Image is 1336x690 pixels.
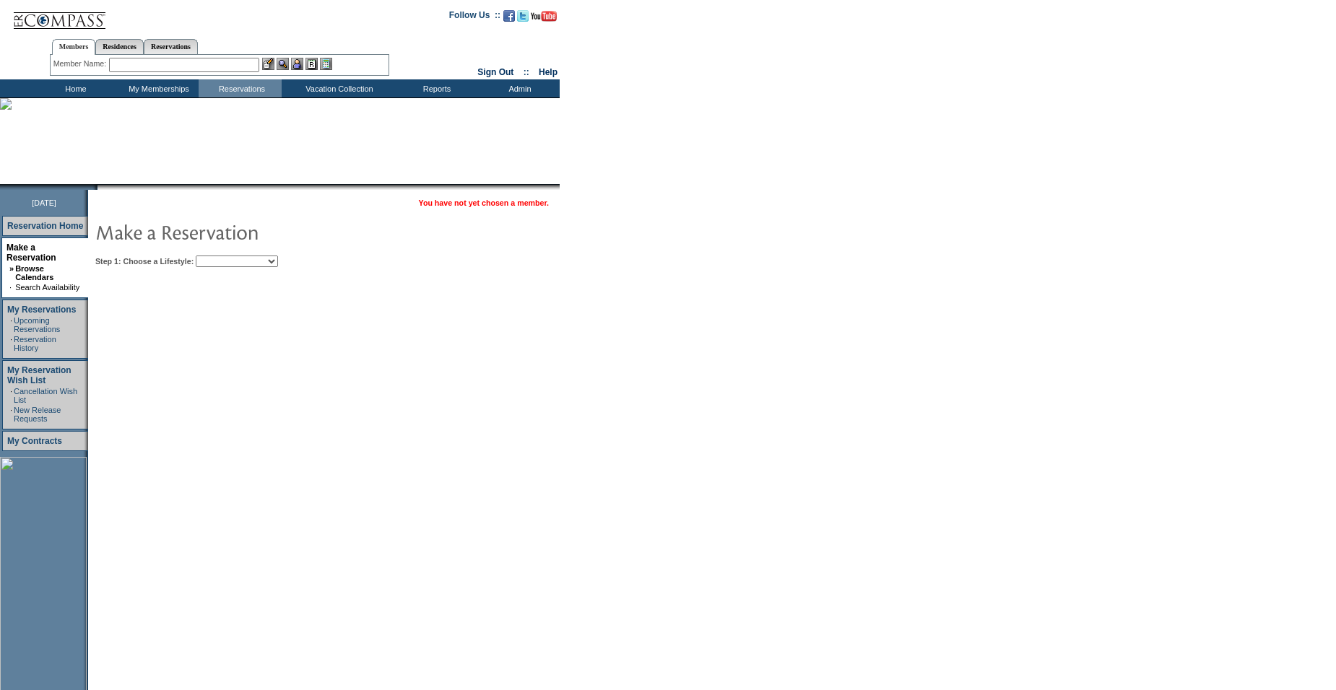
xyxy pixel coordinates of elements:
td: Follow Us :: [449,9,500,26]
a: Reservation Home [7,221,83,231]
a: Reservation History [14,335,56,352]
div: Member Name: [53,58,109,70]
a: Search Availability [15,283,79,292]
b: Step 1: Choose a Lifestyle: [95,257,194,266]
img: Impersonate [291,58,303,70]
img: b_edit.gif [262,58,274,70]
a: Make a Reservation [6,243,56,263]
a: Become our fan on Facebook [503,14,515,23]
img: Subscribe to our YouTube Channel [531,11,557,22]
a: Browse Calendars [15,264,53,281]
img: b_calculator.gif [320,58,332,70]
a: Sign Out [477,67,513,77]
td: Vacation Collection [282,79,394,97]
a: Cancellation Wish List [14,387,77,404]
a: My Reservation Wish List [7,365,71,385]
a: Members [52,39,96,55]
a: Residences [95,39,144,54]
img: View [277,58,289,70]
img: Become our fan on Facebook [503,10,515,22]
img: Reservations [305,58,318,70]
a: Upcoming Reservations [14,316,60,333]
td: Reservations [199,79,282,97]
a: Reservations [144,39,198,54]
img: blank.gif [97,184,99,190]
img: promoShadowLeftCorner.gif [92,184,97,190]
td: Admin [477,79,560,97]
td: My Memberships [116,79,199,97]
a: Subscribe to our YouTube Channel [531,14,557,23]
td: · [10,335,12,352]
span: :: [524,67,529,77]
img: pgTtlMakeReservation.gif [95,217,384,246]
td: Home [32,79,116,97]
td: · [10,316,12,333]
td: · [9,283,14,292]
a: Follow us on Twitter [517,14,529,23]
a: My Reservations [7,305,76,315]
a: Help [539,67,558,77]
a: My Contracts [7,436,62,446]
span: [DATE] [32,198,56,207]
td: · [10,406,12,423]
img: Follow us on Twitter [517,10,529,22]
td: · [10,387,12,404]
b: » [9,264,14,273]
td: Reports [394,79,477,97]
a: New Release Requests [14,406,61,423]
span: You have not yet chosen a member. [419,198,549,207]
